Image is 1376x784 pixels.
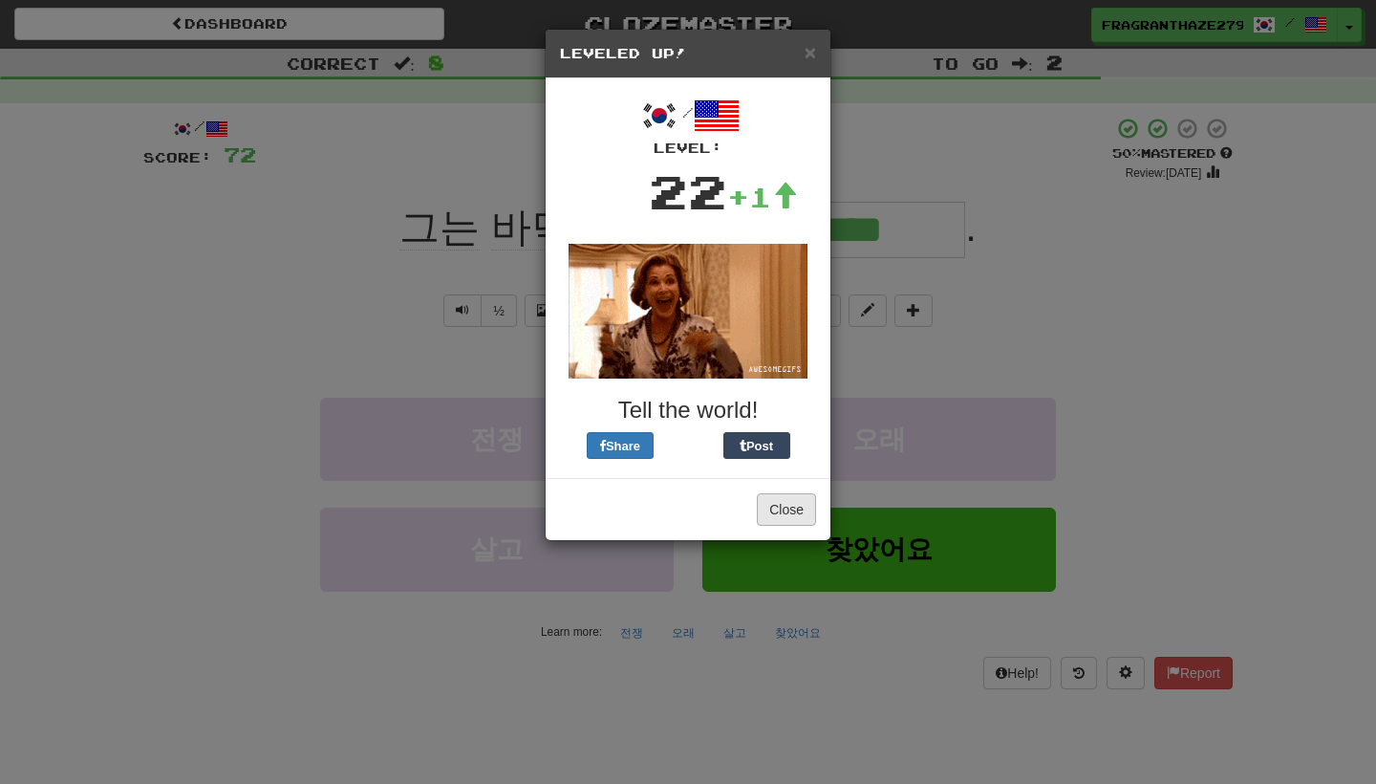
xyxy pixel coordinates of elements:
[727,178,798,216] div: +1
[723,432,790,459] button: Post
[805,41,816,63] span: ×
[654,432,723,459] iframe: X Post Button
[805,42,816,62] button: Close
[569,244,807,379] img: lucille-bluth-8f3fd88a9e1d39ebd4dcae2a3c7398930b7aef404e756e0a294bf35c6fedb1b1.gif
[757,493,816,526] button: Close
[560,139,816,158] div: Level:
[560,398,816,423] h3: Tell the world!
[560,44,816,63] h5: Leveled Up!
[649,158,727,225] div: 22
[560,93,816,158] div: /
[587,432,654,459] button: Share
